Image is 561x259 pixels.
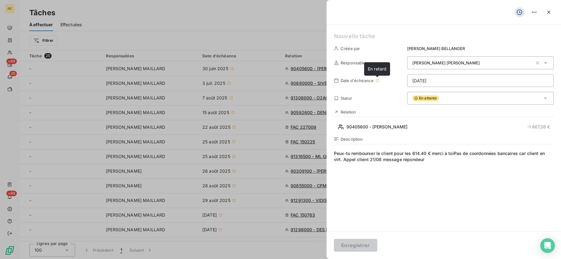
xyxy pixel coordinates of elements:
[412,60,480,65] span: [PERSON_NAME] [PERSON_NAME]
[341,110,356,114] span: Relation
[334,239,377,252] button: Enregistrer
[368,66,386,71] span: En retard
[407,46,465,51] span: [PERSON_NAME] BELLANGER
[341,60,368,65] span: Responsables
[341,137,363,142] span: Description
[334,122,554,132] button: 90405600 - [PERSON_NAME]-1 867,08 €
[341,96,352,101] span: Statut
[346,124,407,130] span: 90405600 - [PERSON_NAME]
[341,46,360,51] span: Créée par
[412,95,439,101] span: En attente
[540,238,555,253] div: Open Intercom Messenger
[341,78,374,83] span: Date d'échéance
[527,124,550,130] span: -1 867,08 €
[407,74,554,87] input: placeholder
